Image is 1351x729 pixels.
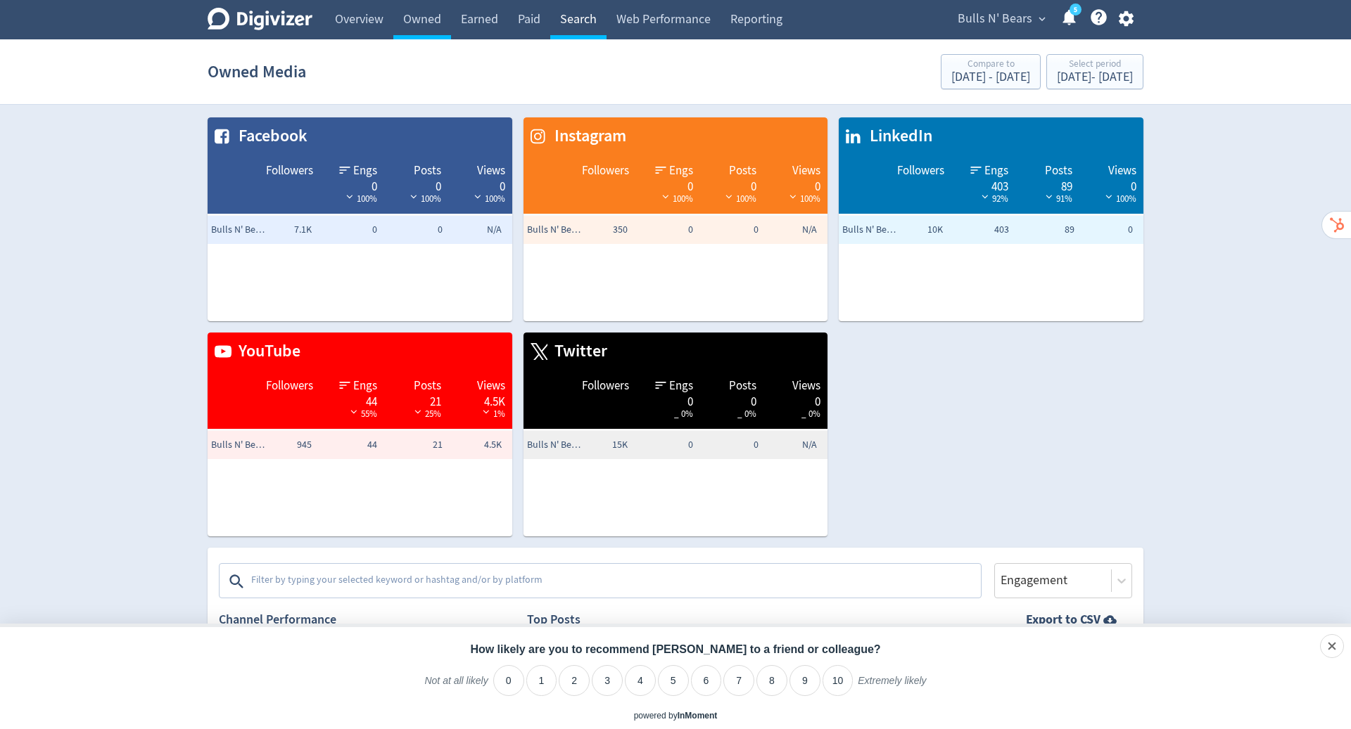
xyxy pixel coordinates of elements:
[208,333,512,536] table: customized table
[1070,4,1082,15] a: 5
[208,49,306,94] h1: Owned Media
[1078,216,1143,244] td: 0
[786,193,820,205] span: 100%
[343,191,357,202] img: negative-performance-white.svg
[527,611,581,628] h2: Top Posts
[566,431,631,459] td: 15K
[477,378,505,394] span: Views
[729,378,756,394] span: Posts
[347,408,377,420] span: 55%
[211,223,267,237] span: Bulls N' Bears
[231,124,307,148] span: Facebook
[208,117,512,321] table: customized table
[697,216,762,244] td: 0
[479,406,493,417] img: negative-performance-white.svg
[951,59,1030,71] div: Compare to
[762,431,827,459] td: N/A
[524,333,828,536] table: customized table
[414,162,441,179] span: Posts
[707,179,757,190] div: 0
[801,408,820,420] span: _ 0%
[1108,162,1136,179] span: Views
[582,378,629,394] span: Followers
[863,124,932,148] span: LinkedIn
[1102,191,1116,202] img: negative-performance-white.svg
[762,216,827,244] td: N/A
[250,431,315,459] td: 945
[634,710,718,722] div: powered by inmoment
[659,191,673,202] img: negative-performance-white.svg
[1042,193,1072,205] span: 91%
[477,162,505,179] span: Views
[978,191,992,202] img: negative-performance-white.svg
[858,674,926,698] label: Extremely likely
[1057,71,1133,84] div: [DATE] - [DATE]
[1057,59,1133,71] div: Select period
[958,179,1008,190] div: 403
[678,711,718,721] a: InMoment
[526,665,557,696] li: 1
[897,162,944,179] span: Followers
[737,408,756,420] span: _ 0%
[479,408,505,420] span: 1%
[625,665,656,696] li: 4
[347,406,361,417] img: negative-performance-white.svg
[327,394,377,405] div: 44
[658,665,689,696] li: 5
[231,340,300,363] span: YouTube
[1045,162,1072,179] span: Posts
[353,162,377,179] span: Engs
[455,394,505,405] div: 4.5K
[669,378,693,394] span: Engs
[839,117,1143,321] table: customized table
[1320,634,1344,658] div: Close survey
[729,162,756,179] span: Posts
[471,191,485,202] img: negative-performance-white.svg
[674,408,693,420] span: _ 0%
[411,408,441,420] span: 25%
[756,665,787,696] li: 8
[1086,179,1136,190] div: 0
[471,193,505,205] span: 100%
[1074,5,1077,15] text: 5
[455,179,505,190] div: 0
[1013,216,1078,244] td: 89
[381,431,446,459] td: 21
[958,8,1032,30] span: Bulls N' Bears
[722,191,736,202] img: negative-performance-white.svg
[941,54,1041,89] button: Compare to[DATE] - [DATE]
[1022,179,1072,190] div: 89
[707,394,757,405] div: 0
[582,162,629,179] span: Followers
[424,674,488,698] label: Not at all likely
[391,394,441,405] div: 21
[559,665,590,696] li: 2
[1042,191,1056,202] img: negative-performance-white.svg
[978,193,1008,205] span: 92%
[315,216,381,244] td: 0
[789,665,820,696] li: 9
[643,179,693,190] div: 0
[343,193,377,205] span: 100%
[391,179,441,190] div: 0
[446,216,512,244] td: N/A
[1026,611,1101,628] strong: Export to CSV
[407,193,441,205] span: 100%
[792,162,820,179] span: Views
[842,223,899,237] span: Bulls N' Bears with Matt Birney
[1046,54,1143,89] button: Select period[DATE]- [DATE]
[770,179,820,190] div: 0
[524,117,828,321] table: customized table
[786,191,800,202] img: negative-performance-white.svg
[527,438,583,452] span: Bulls N' Bears with Matt Birney
[770,394,820,405] div: 0
[315,431,381,459] td: 44
[1102,193,1136,205] span: 100%
[984,162,1008,179] span: Engs
[547,124,626,148] span: Instagram
[446,431,512,459] td: 4.5K
[592,665,623,696] li: 3
[722,193,756,205] span: 100%
[697,431,762,459] td: 0
[219,611,500,628] h2: Channel Performance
